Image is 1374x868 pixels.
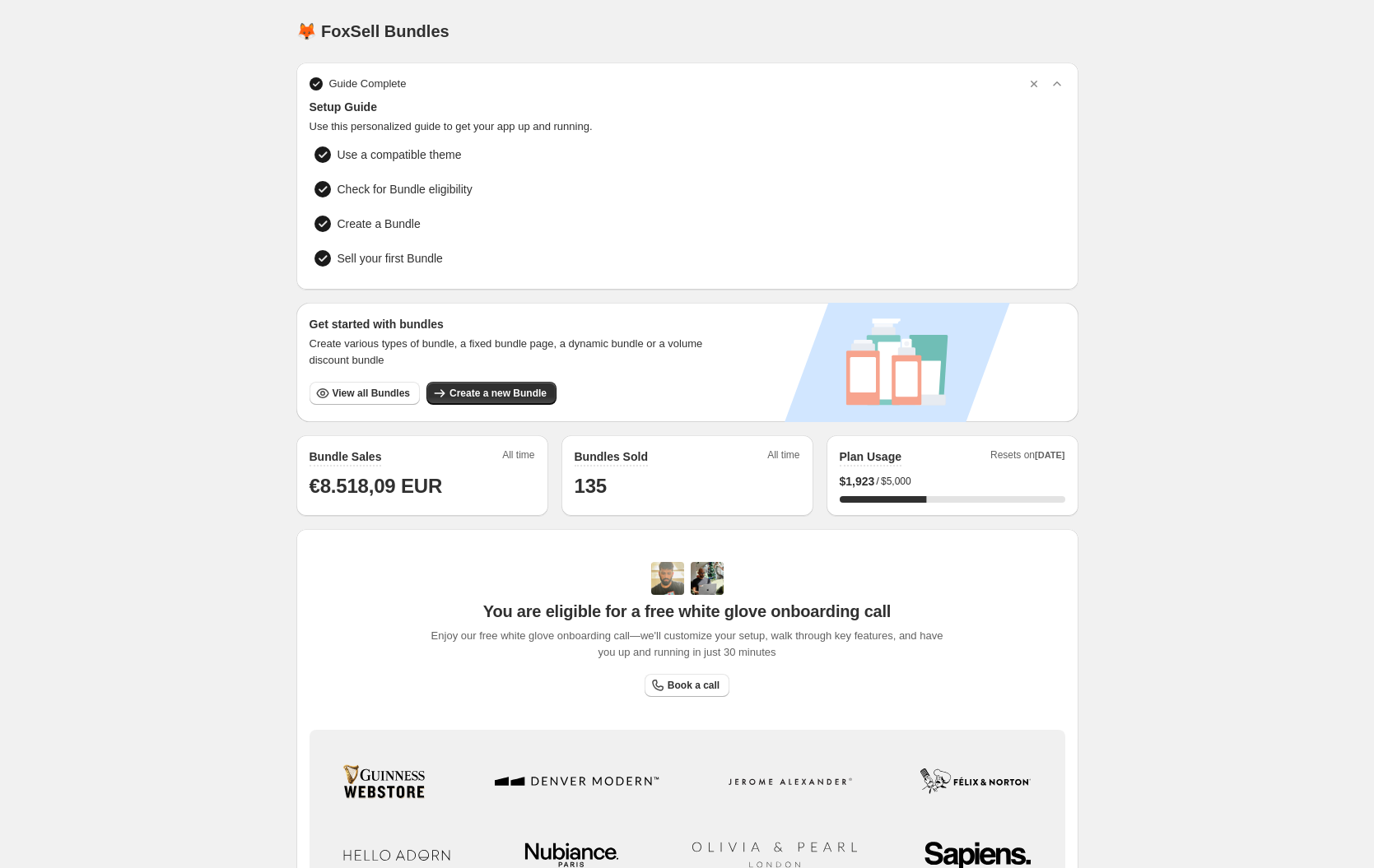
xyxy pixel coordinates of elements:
[426,382,557,405] button: Create a new Bundle
[575,473,800,499] h1: 135
[338,181,473,197] span: Check for Bundle eligibility
[449,387,547,400] span: Create a new Bundle
[338,216,421,232] span: Create a Bundle
[310,118,1065,135] span: Use this personalized guide to get your app up and running.
[310,382,420,405] button: View all Bundles
[881,475,911,488] span: $5,000
[333,387,410,400] span: View all Bundles
[668,679,720,692] span: Book a call
[483,601,891,621] span: You are eligible for a free white glove onboarding call
[691,562,724,595] img: Prakhar
[575,448,648,465] h2: Bundles Sold
[422,628,952,661] span: Enjoy our free white glove onboarding call—we'll customize your setup, walk through key features,...
[338,250,443,267] span: Sell your first Bundle
[840,448,901,465] h2: Plan Usage
[651,562,684,595] img: Adi
[296,21,449,41] h1: 🦊 FoxSell Bundles
[329,76,407,92] span: Guide Complete
[310,473,535,499] h1: €8.518,09 EUR
[840,473,875,490] span: $ 1,923
[767,448,799,466] span: All time
[310,99,1065,115] span: Setup Guide
[990,448,1065,466] span: Resets on
[310,336,719,369] span: Create various types of bundle, a fixed bundle page, a dynamic bundle or a volume discount bundle
[645,674,729,697] a: Book a call
[338,146,462,163] span: Use a compatible theme
[1035,450,1064,460] span: [DATE]
[310,316,719,332] h3: Get started with bundles
[310,448,382,465] h2: Bundle Sales
[840,473,1065,490] div: /
[502,448,534,466] span: All time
